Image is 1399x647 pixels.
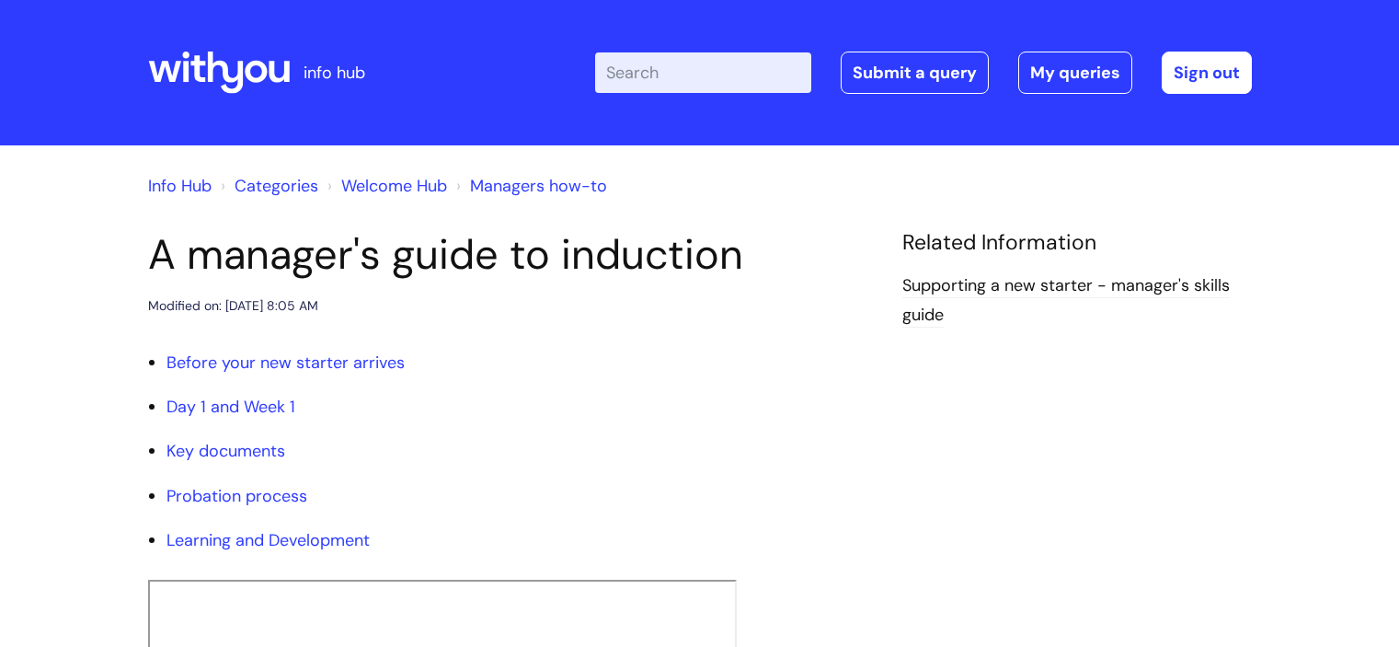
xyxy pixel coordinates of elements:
a: Day 1 and Week 1 [166,396,295,418]
a: Submit a query [841,52,989,94]
h1: A manager's guide to induction [148,230,875,280]
h4: Related Information [902,230,1252,256]
a: Sign out [1162,52,1252,94]
a: Categories [235,175,318,197]
li: Managers how-to [452,171,607,201]
a: Learning and Development [166,529,370,551]
a: Before your new starter arrives [166,352,405,374]
a: Managers how-to [470,175,607,197]
p: info hub [304,58,365,87]
a: Key documents [166,440,285,462]
li: Welcome Hub [323,171,447,201]
a: Probation process [166,485,307,507]
a: My queries [1018,52,1132,94]
input: Search [595,52,811,93]
a: Welcome Hub [341,175,447,197]
div: | - [595,52,1252,94]
a: Supporting a new starter - manager's skills guide [902,274,1230,328]
li: Solution home [216,171,318,201]
div: Modified on: [DATE] 8:05 AM [148,295,318,318]
a: Info Hub [148,175,212,197]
